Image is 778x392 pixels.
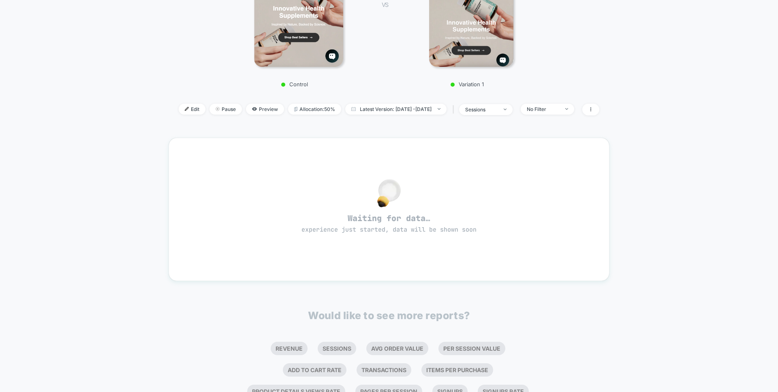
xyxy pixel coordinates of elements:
[438,108,440,110] img: end
[216,107,220,111] img: end
[377,179,401,207] img: no_data
[527,106,559,112] div: No Filter
[209,104,242,115] span: Pause
[294,107,297,111] img: rebalance
[246,104,284,115] span: Preview
[396,81,538,87] p: Variation 1
[438,342,505,355] li: Per Session Value
[301,226,477,234] span: experience just started, data will be shown soon
[382,1,388,8] span: VS
[565,108,568,110] img: end
[283,363,346,377] li: Add To Cart Rate
[357,363,411,377] li: Transactions
[183,213,595,234] span: Waiting for data…
[465,107,498,113] div: sessions
[421,363,493,377] li: Items Per Purchase
[224,81,365,87] p: Control
[345,104,447,115] span: Latest Version: [DATE] - [DATE]
[451,104,459,115] span: |
[308,309,470,322] p: Would like to see more reports?
[318,342,356,355] li: Sessions
[271,342,308,355] li: Revenue
[351,107,356,111] img: calendar
[185,107,189,111] img: edit
[366,342,428,355] li: Avg Order Value
[504,109,507,110] img: end
[179,104,205,115] span: Edit
[288,104,341,115] span: Allocation: 50%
